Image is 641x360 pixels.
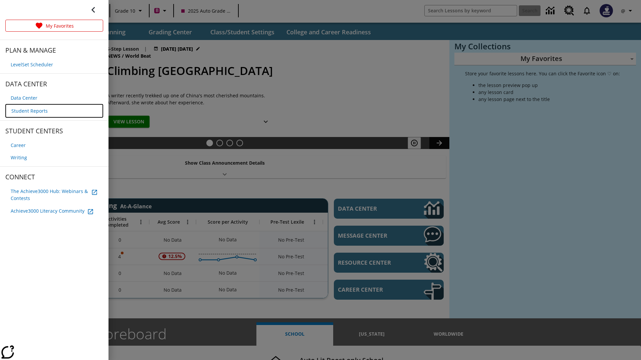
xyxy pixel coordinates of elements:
a: Career [5,139,103,151]
span: LevelSet Scheduler [11,61,53,68]
span: PLAN & MANAGE [5,45,103,56]
a: My Favorites [5,20,103,32]
a: Student Reports [5,104,103,118]
a: Writing [5,151,103,164]
span: Career [11,142,26,149]
a: The Achieve3000 Hub: Webinars & Contests [5,185,103,204]
span: STUDENT CENTERS [5,126,103,136]
span: Student Reports [11,107,48,114]
span: The Achieve3000 Hub: Webinars & Contests [11,188,88,202]
a: Achieve3000 Literacy Community [5,204,103,218]
a: LevelSet Scheduler [5,58,103,71]
p: My Favorites [46,22,74,29]
span: CONNECT [5,172,103,182]
span: Data Center [11,94,37,101]
span: DATA CENTER [5,79,103,89]
span: Writing [11,154,27,161]
a: Data Center [5,92,103,104]
span: Achieve3000 Literacy Community [11,207,84,214]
